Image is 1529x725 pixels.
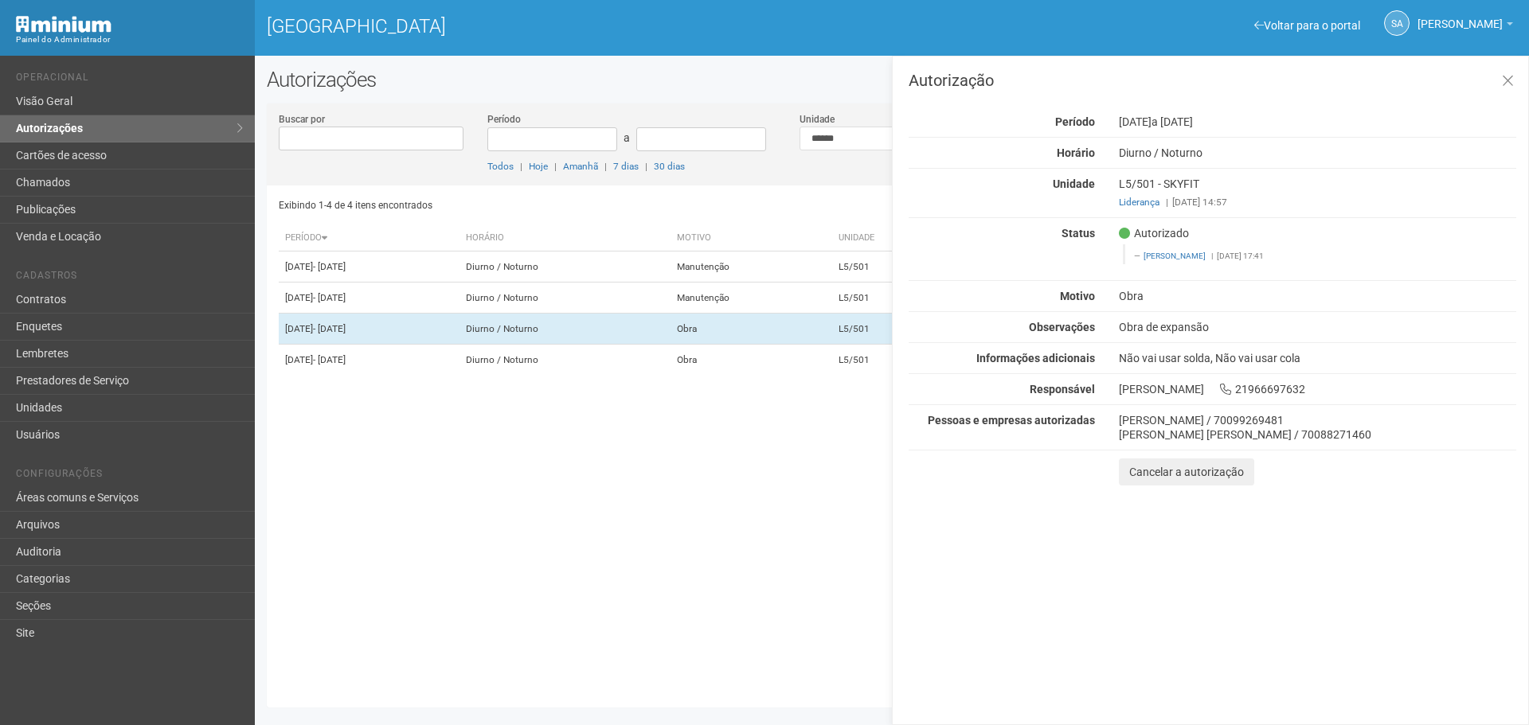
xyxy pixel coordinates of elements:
[520,161,522,172] span: |
[1119,226,1189,240] span: Autorizado
[671,314,832,345] td: Obra
[645,161,647,172] span: |
[1119,427,1516,442] div: [PERSON_NAME] [PERSON_NAME] / 70088271460
[279,112,325,127] label: Buscar por
[1418,20,1513,33] a: [PERSON_NAME]
[1211,251,1213,260] span: |
[1119,458,1254,485] button: Cancelar a autorização
[554,161,557,172] span: |
[313,261,346,272] span: - [DATE]
[1134,251,1507,262] footer: [DATE] 17:41
[1144,251,1206,260] a: [PERSON_NAME]
[1107,382,1528,396] div: [PERSON_NAME] 21966697632
[279,225,459,251] th: Período
[487,161,514,172] a: Todos
[1254,19,1360,32] a: Voltar para o portal
[909,72,1516,88] h3: Autorização
[1119,195,1516,209] div: [DATE] 14:57
[313,354,346,365] span: - [DATE]
[671,345,832,376] td: Obra
[1418,2,1503,30] span: Silvio Anjos
[1119,197,1159,208] a: Liderança
[16,16,111,33] img: Minium
[800,112,835,127] label: Unidade
[654,161,685,172] a: 30 dias
[928,414,1095,427] strong: Pessoas e empresas autorizadas
[459,225,671,251] th: Horário
[313,292,346,303] span: - [DATE]
[1107,115,1528,129] div: [DATE]
[313,323,346,334] span: - [DATE]
[671,283,832,314] td: Manutenção
[459,283,671,314] td: Diurno / Noturno
[832,225,952,251] th: Unidade
[267,16,880,37] h1: [GEOGRAPHIC_DATA]
[832,251,952,283] td: L5/501
[1055,115,1095,128] strong: Período
[976,352,1095,364] strong: Informações adicionais
[459,314,671,345] td: Diurno / Noturno
[267,68,1517,92] h2: Autorizações
[1060,290,1095,302] strong: Motivo
[1119,413,1516,427] div: [PERSON_NAME] / 70099269481
[1029,321,1095,333] strong: Observações
[16,33,243,47] div: Painel do Administrador
[832,345,952,376] td: L5/501
[279,345,459,376] td: [DATE]
[1107,177,1528,209] div: L5/501 - SKYFIT
[279,251,459,283] td: [DATE]
[459,251,671,283] td: Diurno / Noturno
[1030,383,1095,396] strong: Responsável
[1107,351,1528,365] div: Não vai usar solda, Não vai usar cola
[16,468,243,485] li: Configurações
[279,283,459,314] td: [DATE]
[16,72,243,88] li: Operacional
[671,225,832,251] th: Motivo
[1057,146,1095,159] strong: Horário
[487,112,521,127] label: Período
[624,131,630,144] span: a
[832,314,952,345] td: L5/501
[1166,197,1168,208] span: |
[279,314,459,345] td: [DATE]
[1107,289,1528,303] div: Obra
[1152,115,1193,128] span: a [DATE]
[529,161,548,172] a: Hoje
[279,193,887,217] div: Exibindo 1-4 de 4 itens encontrados
[604,161,607,172] span: |
[16,270,243,286] li: Cadastros
[563,161,598,172] a: Amanhã
[1053,177,1095,190] strong: Unidade
[1107,146,1528,160] div: Diurno / Noturno
[613,161,639,172] a: 7 dias
[459,345,671,376] td: Diurno / Noturno
[1384,10,1410,36] a: SA
[671,251,832,283] td: Manutenção
[1107,320,1528,334] div: Obra de expansão
[832,283,952,314] td: L5/501
[1062,227,1095,240] strong: Status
